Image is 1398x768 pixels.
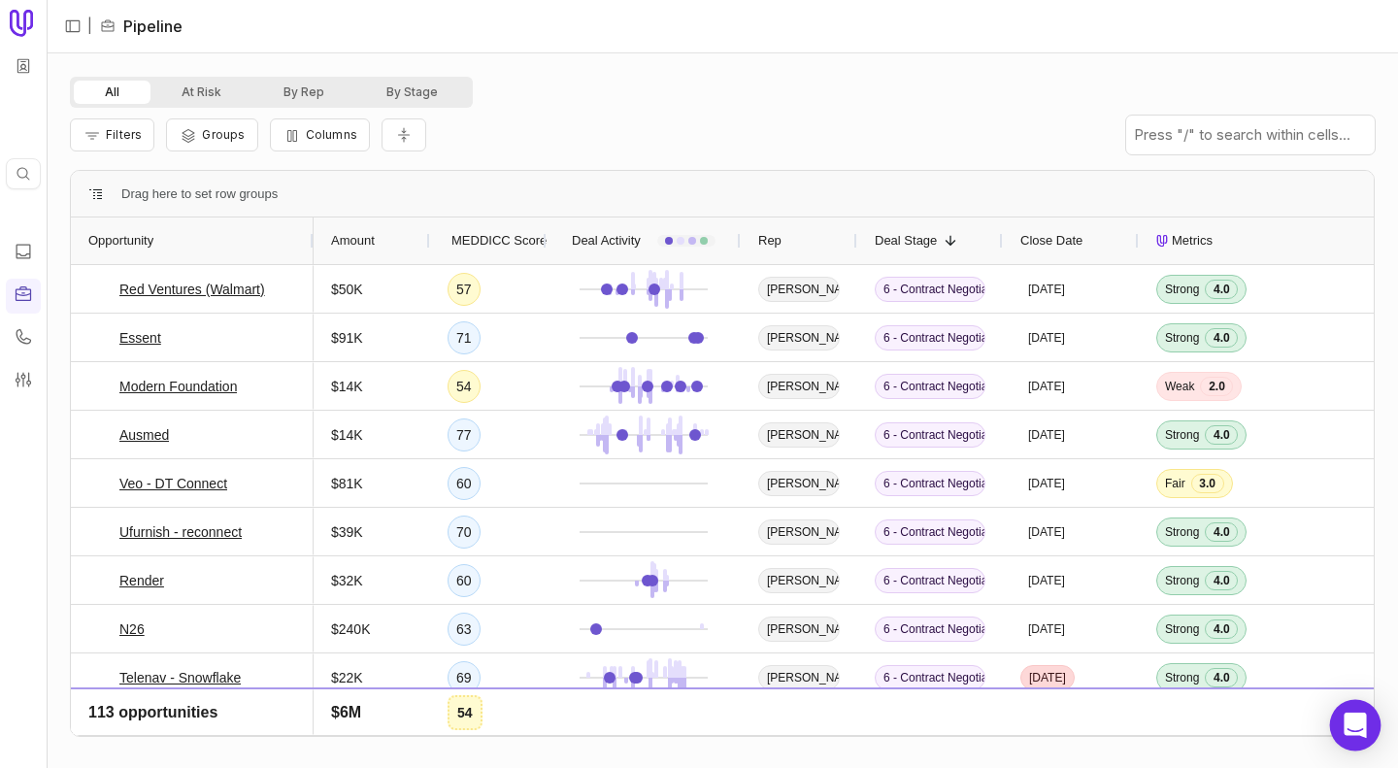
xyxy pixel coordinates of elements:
[202,127,245,142] span: Groups
[1172,229,1213,252] span: Metrics
[119,472,227,495] a: Veo - DT Connect
[875,374,985,399] span: 6 - Contract Negotiation
[1028,573,1065,588] time: [DATE]
[1205,717,1238,736] span: 4.0
[875,665,985,690] span: 6 - Contract Negotiation
[121,183,278,206] div: Row Groups
[1205,425,1238,445] span: 4.0
[87,15,92,38] span: |
[875,519,985,545] span: 6 - Contract Negotiation
[331,229,375,252] span: Amount
[1165,330,1199,346] span: Strong
[1165,282,1199,297] span: Strong
[448,321,481,354] div: 71
[1205,571,1238,590] span: 4.0
[448,467,481,500] div: 60
[119,666,241,689] a: Telenav - Snowflake
[1020,229,1082,252] span: Close Date
[572,229,641,252] span: Deal Activity
[119,326,161,350] a: Essent
[448,516,481,549] div: 70
[875,568,985,593] span: 6 - Contract Negotiation
[448,564,481,597] div: 60
[1205,522,1238,542] span: 4.0
[119,715,220,738] a: Prolucent Health
[758,277,840,302] span: [PERSON_NAME]
[1205,280,1238,299] span: 4.0
[875,325,985,351] span: 6 - Contract Negotiation
[1028,621,1065,637] time: [DATE]
[1205,619,1238,639] span: 4.0
[331,618,370,641] span: $240K
[331,472,363,495] span: $81K
[270,118,370,151] button: Columns
[166,118,257,151] button: Group Pipeline
[1028,476,1065,491] time: [DATE]
[1165,718,1199,734] span: Strong
[758,568,840,593] span: [PERSON_NAME]
[252,81,355,104] button: By Rep
[70,118,154,151] button: Filter Pipeline
[448,418,481,451] div: 77
[758,325,840,351] span: [PERSON_NAME]
[875,714,985,739] span: 6 - Contract Negotiation
[1165,573,1199,588] span: Strong
[758,422,840,448] span: [PERSON_NAME]
[331,666,363,689] span: $22K
[331,326,363,350] span: $91K
[1200,377,1233,396] span: 2.0
[875,617,985,642] span: 6 - Contract Negotiation
[1126,116,1375,154] input: Press "/" to search within cells...
[1165,670,1199,685] span: Strong
[1028,379,1065,394] time: [DATE]
[331,715,367,738] span: $6.6K
[758,617,840,642] span: [PERSON_NAME]
[1029,670,1066,685] time: [DATE]
[1205,328,1238,348] span: 4.0
[74,81,150,104] button: All
[758,374,840,399] span: [PERSON_NAME]
[1028,282,1065,297] time: [DATE]
[448,661,481,694] div: 69
[355,81,469,104] button: By Stage
[1191,474,1224,493] span: 3.0
[119,423,169,447] a: Ausmed
[331,520,363,544] span: $39K
[1165,621,1199,637] span: Strong
[1028,427,1065,443] time: [DATE]
[758,665,840,690] span: [PERSON_NAME]
[119,618,145,641] a: N26
[448,217,529,264] div: MEDDICC Score
[451,229,547,252] span: MEDDICC Score
[9,51,38,81] button: Workspace
[331,423,363,447] span: $14K
[1165,379,1194,394] span: Weak
[448,273,481,306] div: 57
[306,127,357,142] span: Columns
[1165,427,1199,443] span: Strong
[1165,476,1185,491] span: Fair
[58,12,87,41] button: Expand sidebar
[1028,718,1065,734] time: [DATE]
[875,422,985,448] span: 6 - Contract Negotiation
[448,710,481,743] div: 70
[100,15,183,38] li: Pipeline
[119,520,242,544] a: Ufurnish - reconnect
[875,277,985,302] span: 6 - Contract Negotiation
[1330,700,1381,751] div: Open Intercom Messenger
[382,118,426,152] button: Collapse all rows
[331,375,363,398] span: $14K
[448,613,481,646] div: 63
[119,375,237,398] a: Modern Foundation
[121,183,278,206] span: Drag here to set row groups
[106,127,142,142] span: Filters
[119,278,265,301] a: Red Ventures (Walmart)
[88,229,153,252] span: Opportunity
[331,278,363,301] span: $50K
[875,229,937,252] span: Deal Stage
[1205,668,1238,687] span: 4.0
[758,471,840,496] span: [PERSON_NAME]
[119,569,164,592] a: Render
[1028,330,1065,346] time: [DATE]
[758,519,840,545] span: [PERSON_NAME]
